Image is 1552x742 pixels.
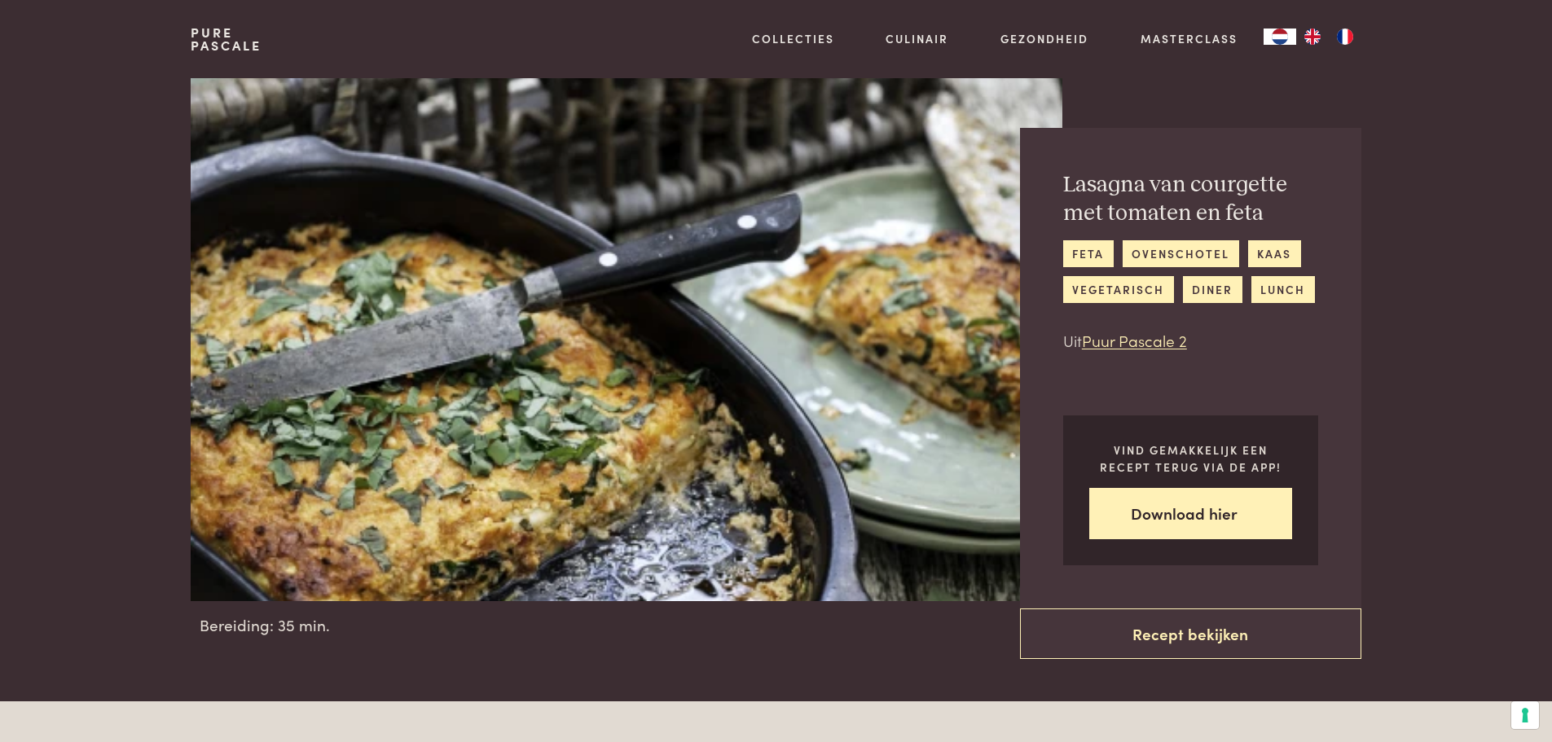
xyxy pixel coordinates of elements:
[1296,29,1361,45] ul: Language list
[191,26,262,52] a: PurePascale
[1063,329,1318,353] p: Uit
[1264,29,1296,45] div: Language
[200,613,330,637] span: Bereiding: 35 min.
[1082,329,1187,351] a: Puur Pascale 2
[1063,240,1114,267] a: feta
[1264,29,1296,45] a: NL
[191,78,1062,601] img: Lasagna van courgette met tomaten en feta
[1296,29,1329,45] a: EN
[1020,608,1361,660] a: Recept bekijken
[1089,488,1292,539] a: Download hier
[1123,240,1239,267] a: ovenschotel
[1251,276,1315,303] a: lunch
[1264,29,1361,45] aside: Language selected: Nederlands
[1248,240,1301,267] a: kaas
[1063,276,1174,303] a: vegetarisch
[752,30,834,47] a: Collecties
[1089,441,1292,475] p: Vind gemakkelijk een recept terug via de app!
[886,30,948,47] a: Culinair
[1000,30,1088,47] a: Gezondheid
[1183,276,1242,303] a: diner
[1141,30,1238,47] a: Masterclass
[1063,171,1318,227] h2: Lasagna van courgette met tomaten en feta
[1329,29,1361,45] a: FR
[1511,701,1539,729] button: Uw voorkeuren voor toestemming voor trackingtechnologieën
